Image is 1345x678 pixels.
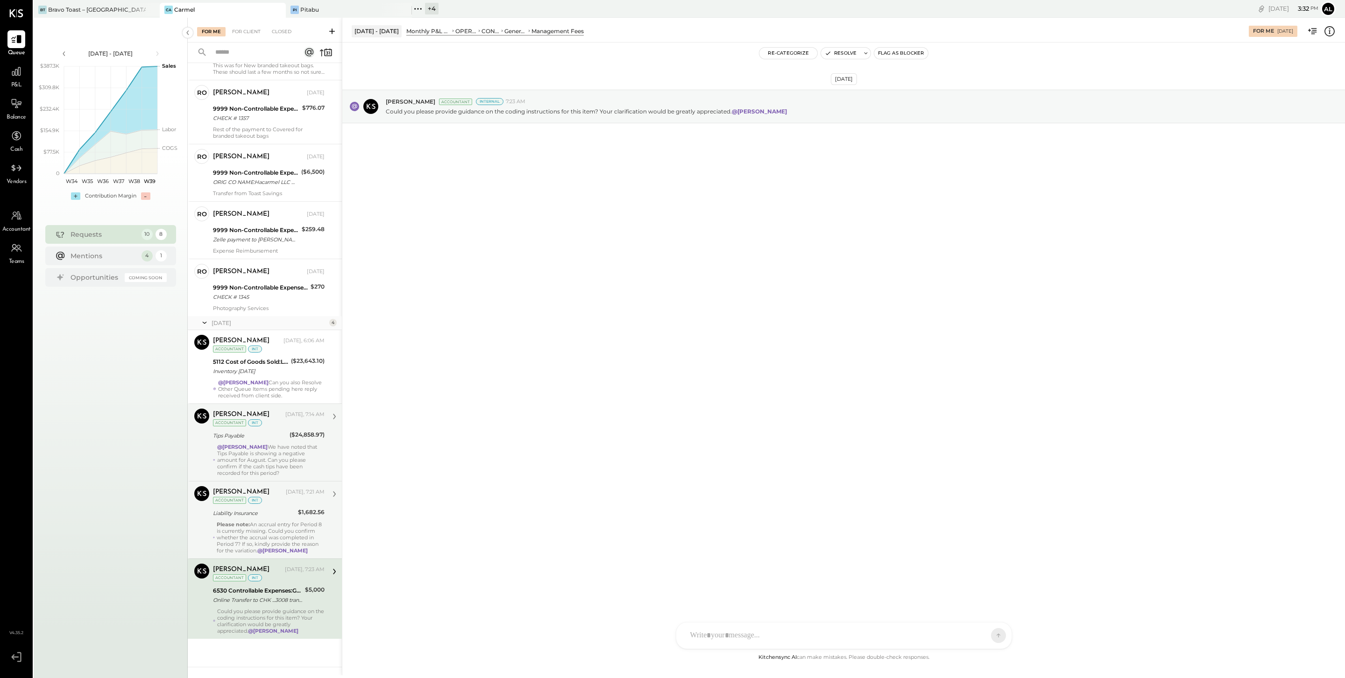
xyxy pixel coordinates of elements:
div: ro [197,152,207,161]
text: Sales [162,63,176,69]
span: Balance [7,113,26,122]
div: Rest of the payment to Covered for branded takeout bags [213,126,325,139]
div: Contribution Margin [85,192,136,200]
div: [DATE] [831,73,857,85]
div: Opportunities [71,273,120,282]
div: [DATE], 6:06 AM [283,337,325,345]
div: Accountant [213,574,246,581]
span: Queue [8,49,25,57]
button: Resolve [821,48,860,59]
div: [DATE] [307,268,325,275]
div: 4 [142,250,153,261]
strong: @[PERSON_NAME] [257,547,308,554]
text: W38 [128,178,140,184]
div: int [248,574,262,581]
div: Transfer from Toast Savings [213,190,325,197]
div: 9999 Non-Controllable Expenses:Other Income and Expenses:To Be Classified [213,104,299,113]
div: BT [38,6,47,14]
div: For Client [227,27,265,36]
div: 10 [142,229,153,240]
div: 4 [329,319,337,326]
a: Accountant [0,207,32,234]
text: W35 [82,178,93,184]
div: CHECK # 1345 [213,292,308,302]
div: [PERSON_NAME] [213,336,269,346]
div: OPERATING EXPENSES (EBITDA) [455,27,477,35]
div: Coming Soon [125,273,167,282]
div: Pitabu [300,6,319,14]
span: Cash [10,146,22,154]
div: ($6,500) [301,167,325,177]
div: + [71,192,80,200]
div: Zelle payment to [PERSON_NAME] JPM99blqkejv [213,235,299,244]
span: Vendors [7,178,27,186]
a: Cash [0,127,32,154]
div: [DATE] [1268,4,1318,13]
div: Can you also Resolve Other Queue Items pending here reply received from client side. [218,379,325,399]
div: Bravo Toast – [GEOGRAPHIC_DATA] [48,6,146,14]
strong: @[PERSON_NAME] [732,108,787,115]
div: Photography Services [213,305,325,311]
div: $776.07 [302,103,325,113]
strong: Please note: [217,521,250,528]
div: - [141,192,150,200]
div: ($23,643.10) [291,356,325,366]
text: 0 [56,170,59,177]
div: This was for New branded takeout bags. These should last a few months so not sure how to best spr... [213,62,325,75]
div: Expense Reimbursement [213,247,325,254]
div: [PERSON_NAME] [213,88,269,98]
span: Accountant [2,226,31,234]
div: [DATE] - [DATE] [71,49,150,57]
text: $232.4K [40,106,59,112]
div: [PERSON_NAME] [213,152,269,162]
strong: @[PERSON_NAME] [218,379,269,386]
div: Closed [267,27,296,36]
div: ($24,858.97) [290,430,325,439]
span: 7:23 AM [506,98,525,106]
div: Ca [164,6,173,14]
div: $5,000 [305,585,325,594]
div: 9999 Non-Controllable Expenses:Other Income and Expenses:To Be Classified [213,283,308,292]
div: Monthly P&L Comparison [406,27,451,35]
a: Vendors [0,159,32,186]
div: Tips Payable [213,431,287,440]
span: [PERSON_NAME] [386,98,435,106]
div: 5112 Cost of Goods Sold:Liquor Inventory Adjustment [213,357,288,367]
text: W34 [66,178,78,184]
div: $259.48 [302,225,325,234]
a: P&L [0,63,32,90]
div: 6530 Controllable Expenses:General & Administrative Expenses:Management Fees [213,586,302,595]
div: [PERSON_NAME] [213,565,269,574]
div: Could you please provide guidance on the coding instructions for this item? Your clarification wo... [217,608,325,634]
div: [PERSON_NAME] [213,487,269,497]
text: $154.9K [40,127,59,134]
div: For Me [197,27,226,36]
a: Teams [0,239,32,266]
div: [DATE] [1277,28,1293,35]
text: COGS [162,145,177,151]
div: [DATE] [212,319,327,327]
a: Queue [0,30,32,57]
div: Online Transfer to CHK ...3008 transaction#: XXXXXXX0732 08/15 [213,595,302,605]
text: $387.3K [40,63,59,69]
button: Flag as Blocker [874,48,928,59]
div: ro [197,88,207,97]
div: [DATE] [307,153,325,161]
div: $270 [311,282,325,291]
div: We have noted that Tips Payable is showing a negative amount for August. Can you please confirm i... [217,444,325,476]
text: W37 [113,178,124,184]
text: W36 [97,178,108,184]
div: Liability Insurance [213,508,295,518]
div: [PERSON_NAME] [213,410,269,419]
div: Accountant [213,419,246,426]
div: ro [197,267,207,276]
a: Balance [0,95,32,122]
div: [DATE], 7:23 AM [285,566,325,573]
div: General & Administrative Expenses [504,27,527,35]
div: [DATE] - [DATE] [352,25,402,37]
div: Requests [71,230,137,239]
p: Could you please provide guidance on the coding instructions for this item? Your clarification wo... [386,107,788,115]
div: Accountant [213,346,246,353]
div: Accountant [439,99,472,105]
div: [DATE], 7:14 AM [285,411,325,418]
